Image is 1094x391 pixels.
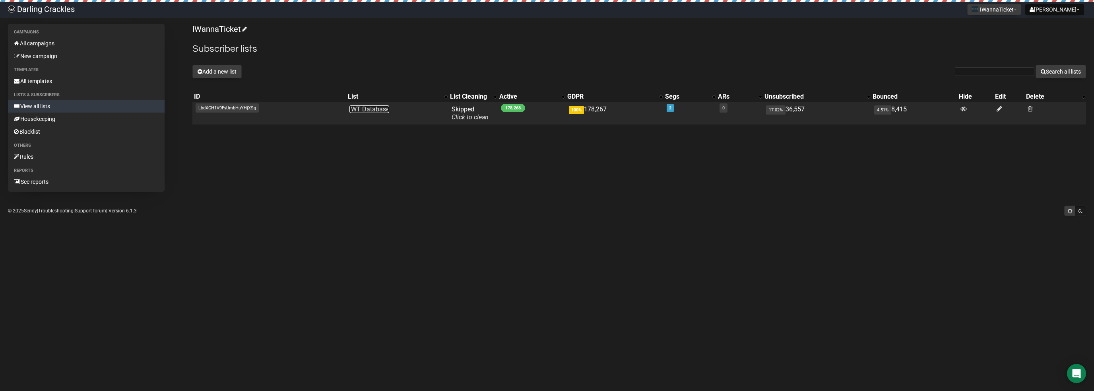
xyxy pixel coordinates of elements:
th: ARs: No sort applied, activate to apply an ascending sort [716,91,763,102]
div: Hide [959,93,992,101]
th: ID: No sort applied, sorting is disabled [192,91,347,102]
a: Click to clean [452,113,489,121]
button: IWannaTicket [967,4,1021,15]
th: Active: No sort applied, activate to apply an ascending sort [498,91,566,102]
div: Active [499,93,558,101]
button: Add a new list [192,65,242,78]
th: List Cleaning: No sort applied, activate to apply an ascending sort [448,91,498,102]
th: GDPR: No sort applied, activate to apply an ascending sort [566,91,663,102]
th: List: No sort applied, activate to apply an ascending sort [346,91,448,102]
th: Unsubscribed: No sort applied, activate to apply an ascending sort [763,91,871,102]
h2: Subscriber lists [192,42,1086,56]
div: ID [194,93,345,101]
a: All campaigns [8,37,165,50]
a: 2 [669,105,671,111]
span: 178,268 [501,104,525,112]
div: Bounced [873,93,956,101]
a: IWannaTicket [192,24,246,34]
a: Troubleshooting [38,208,74,214]
a: IWT Database [349,105,389,113]
th: Hide: No sort applied, sorting is disabled [957,91,993,102]
span: 100% [569,106,584,114]
img: a5199ef85a574f23c5d8dbdd0683af66 [8,6,15,13]
th: Bounced: No sort applied, sorting is disabled [871,91,957,102]
li: Others [8,141,165,150]
td: 178,267 [566,102,663,124]
a: 0 [722,105,725,111]
td: 8,415 [871,102,957,124]
a: All templates [8,75,165,88]
div: Delete [1026,93,1078,101]
div: ARs [718,93,755,101]
span: 17.02% [766,105,786,115]
li: Campaigns [8,27,165,37]
button: Search all lists [1036,65,1086,78]
button: [PERSON_NAME] [1025,4,1084,15]
a: New campaign [8,50,165,62]
li: Templates [8,65,165,75]
a: Rules [8,150,165,163]
th: Segs: No sort applied, activate to apply an ascending sort [663,91,716,102]
div: Unsubscribed [764,93,863,101]
div: List Cleaning [450,93,490,101]
span: LbdXGH1V9FyUmbHuYHjXSg [196,103,259,113]
div: Open Intercom Messenger [1067,364,1086,383]
a: Blacklist [8,125,165,138]
div: GDPR [567,93,656,101]
a: Housekeeping [8,113,165,125]
span: 4.51% [874,105,891,115]
div: Segs [665,93,708,101]
a: See reports [8,175,165,188]
li: Reports [8,166,165,175]
span: Skipped [452,105,489,121]
div: Edit [995,93,1023,101]
a: Sendy [24,208,37,214]
td: 36,557 [763,102,871,124]
div: List [348,93,440,101]
a: Support forum [75,208,106,214]
a: View all lists [8,100,165,113]
li: Lists & subscribers [8,90,165,100]
th: Edit: No sort applied, sorting is disabled [993,91,1024,102]
p: © 2025 | | | Version 6.1.3 [8,206,137,215]
img: 1.png [972,6,978,12]
th: Delete: No sort applied, activate to apply an ascending sort [1024,91,1086,102]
